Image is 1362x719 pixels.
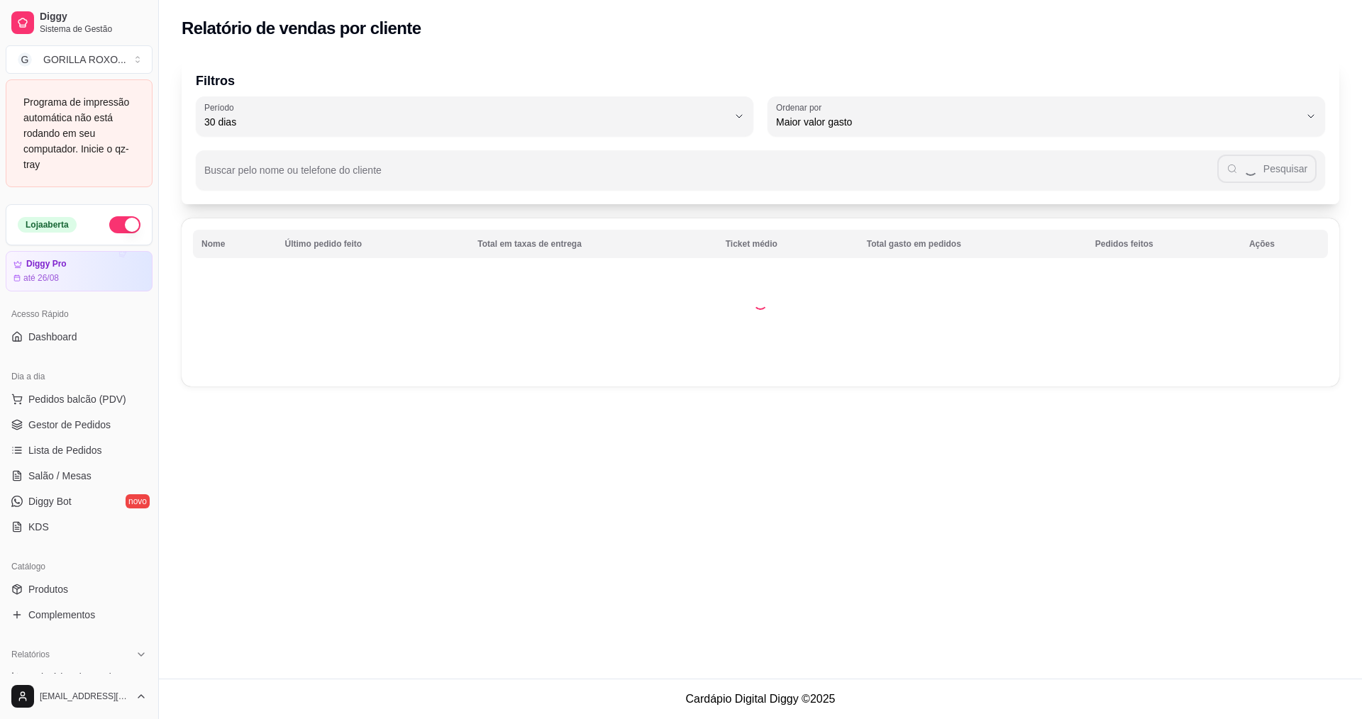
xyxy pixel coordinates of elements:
a: KDS [6,515,153,538]
button: Período30 dias [196,96,753,136]
a: Gestor de Pedidos [6,413,153,436]
span: G [18,52,32,67]
span: Lista de Pedidos [28,443,102,457]
span: Gestor de Pedidos [28,418,111,432]
button: Ordenar porMaior valor gasto [768,96,1325,136]
span: Pedidos balcão (PDV) [28,392,126,406]
label: Ordenar por [776,101,826,113]
a: Salão / Mesas [6,464,153,487]
div: Programa de impressão automática não está rodando em seu computador. Inicie o qz-tray [23,94,135,172]
input: Buscar pelo nome ou telefone do cliente [204,169,1217,183]
span: Maior valor gasto [776,115,1300,129]
span: Diggy [40,11,147,23]
a: Produtos [6,578,153,601]
a: Diggy Botnovo [6,490,153,513]
button: Alterar Status [109,216,140,233]
span: KDS [28,520,49,534]
span: Salão / Mesas [28,469,92,483]
div: Dia a dia [6,365,153,388]
span: 30 dias [204,115,728,129]
a: Relatórios de vendas [6,666,153,689]
span: Sistema de Gestão [40,23,147,35]
div: Acesso Rápido [6,303,153,325]
span: Dashboard [28,330,77,344]
button: Select a team [6,45,153,74]
span: [EMAIL_ADDRESS][DOMAIN_NAME] [40,691,130,702]
article: Diggy Pro [26,259,67,269]
span: Complementos [28,608,95,622]
p: Filtros [196,71,1325,91]
a: Complementos [6,603,153,626]
a: Dashboard [6,325,153,348]
span: Relatórios de vendas [28,670,122,684]
a: Lista de Pedidos [6,439,153,462]
a: DiggySistema de Gestão [6,6,153,40]
span: Relatórios [11,649,50,660]
button: [EMAIL_ADDRESS][DOMAIN_NAME] [6,679,153,713]
span: Produtos [28,582,68,596]
div: Loading [753,296,768,310]
footer: Cardápio Digital Diggy © 2025 [159,679,1362,719]
a: Diggy Proaté 26/08 [6,251,153,291]
h2: Relatório de vendas por cliente [182,17,421,40]
div: Loja aberta [18,217,77,233]
div: Catálogo [6,555,153,578]
button: Pedidos balcão (PDV) [6,388,153,411]
article: até 26/08 [23,272,59,284]
label: Período [204,101,238,113]
div: GORILLA ROXO ... [43,52,126,67]
span: Diggy Bot [28,494,72,508]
